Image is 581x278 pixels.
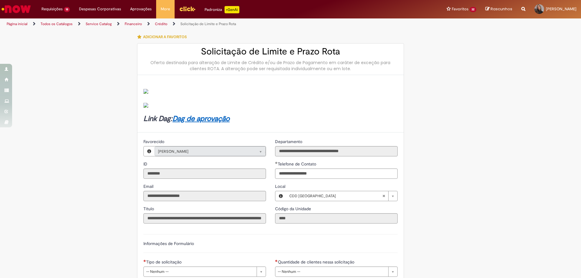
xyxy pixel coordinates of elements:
[143,34,187,39] span: Adicionar a Favoritos
[143,114,230,123] strong: Link Dag:
[180,21,236,26] a: Solicitação de Limite e Prazo Rota
[286,191,397,201] a: CDD [GEOGRAPHIC_DATA]Limpar campo Local
[143,213,266,224] input: Título
[275,162,278,164] span: Obrigatório Preenchido
[146,267,254,276] span: -- Nenhum --
[470,7,476,12] span: 32
[143,241,194,246] label: Informações de Formulário
[5,18,383,30] ul: Trilhas de página
[137,31,190,43] button: Adicionar a Favoritos
[143,89,148,94] img: sys_attachment.do
[485,6,512,12] a: Rascunhos
[143,168,266,179] input: ID
[155,21,167,26] a: Crédito
[143,47,398,57] h2: Solicitação de Limite e Prazo Rota
[278,267,385,276] span: -- Nenhum --
[491,6,512,12] span: Rascunhos
[158,147,250,156] span: [PERSON_NAME]
[144,146,155,156] button: Favorecido, Visualizar este registro Eduarda Silveira Dorneles
[143,184,155,189] span: Somente leitura - Email
[379,191,388,201] abbr: Limpar campo Local
[289,191,382,201] span: CDD [GEOGRAPHIC_DATA]
[125,21,142,26] a: Financeiro
[41,6,63,12] span: Requisições
[155,146,266,156] a: [PERSON_NAME]Limpar campo Favorecido
[41,21,73,26] a: Todos os Catálogos
[452,6,468,12] span: Favoritos
[143,260,146,262] span: Necessários
[278,161,317,167] span: Telefone de Contato
[275,168,398,179] input: Telefone de Contato
[86,21,112,26] a: Service Catalog
[225,6,239,13] p: +GenAi
[7,21,28,26] a: Página inicial
[79,6,121,12] span: Despesas Corporativas
[143,191,266,201] input: Email
[161,6,170,12] span: More
[275,260,278,262] span: Necessários
[275,213,398,224] input: Código da Unidade
[130,6,152,12] span: Aprovações
[275,139,304,145] label: Somente leitura - Departamento
[275,139,304,144] span: Somente leitura - Departamento
[64,7,70,12] span: 18
[143,139,166,144] span: Somente leitura - Favorecido
[546,6,576,11] span: [PERSON_NAME]
[143,183,155,189] label: Somente leitura - Email
[143,60,398,72] div: Oferta destinada para alteração de Limite de Crédito e/ou de Prazo de Pagamento em caráter de exc...
[143,161,149,167] label: Somente leitura - ID
[179,4,195,13] img: click_logo_yellow_360x200.png
[1,3,32,15] img: ServiceNow
[172,114,230,123] a: Dag de aprovação
[143,103,148,108] img: sys_attachment.do
[205,6,239,13] div: Padroniza
[146,259,183,265] span: Tipo de solicitação
[278,259,356,265] span: Quantidade de clientes nessa solicitação
[143,206,155,212] label: Somente leitura - Título
[275,191,286,201] button: Local, Visualizar este registro CDD Porto Alegre
[275,184,287,189] span: Local
[275,206,312,212] label: Somente leitura - Código da Unidade
[275,146,398,156] input: Departamento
